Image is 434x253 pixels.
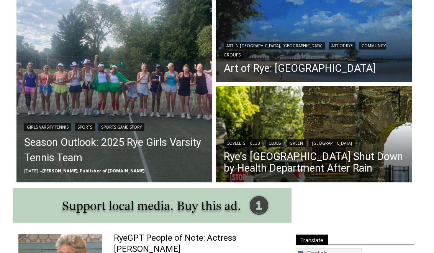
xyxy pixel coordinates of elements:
[75,124,95,131] a: Sports
[184,74,371,96] a: Intern @ [DOMAIN_NAME]
[224,151,405,174] a: Rye’s [GEOGRAPHIC_DATA] Shut Down by Health Department After Rain
[216,86,412,185] img: (PHOTO: Coveleigh Club, at 459 Stuyvesant Avenue in Rye. Credit: Justin Gray.)
[79,48,113,92] div: "the precise, almost orchestrated movements of cutting and assembling sushi and [PERSON_NAME] mak...
[0,77,77,96] a: Open Tues. - Sun. [PHONE_NUMBER]
[287,140,306,147] a: Green
[24,122,205,131] div: | |
[309,140,355,147] a: [GEOGRAPHIC_DATA]
[296,235,328,245] span: Translate
[224,41,405,59] div: | |
[24,135,205,166] a: Season Outlook: 2025 Rye Girls Varsity Tennis Team
[2,79,75,108] span: Open Tues. - Sun. [PHONE_NUMBER]
[224,42,325,50] a: Art in [GEOGRAPHIC_DATA], [GEOGRAPHIC_DATA]
[40,168,42,174] span: –
[24,168,38,174] time: [DATE]
[13,189,292,223] img: support local media, buy this ad
[200,76,355,94] span: Intern @ [DOMAIN_NAME]
[224,63,405,74] a: Art of Rye: [GEOGRAPHIC_DATA]
[24,124,71,131] a: Girls Varsity Tennis
[98,124,144,131] a: Sports Game Story
[216,86,412,185] a: Read More Rye’s Coveleigh Beach Shut Down by Health Department After Rain
[266,140,283,147] a: Clubs
[224,140,262,147] a: Coveleigh Club
[329,42,355,50] a: Art of Rye
[224,138,405,147] div: | | |
[193,0,362,74] div: "[PERSON_NAME] and I covered the [DATE] Parade, which was a really eye opening experience as I ha...
[42,168,144,174] a: [PERSON_NAME], Publisher of [DOMAIN_NAME]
